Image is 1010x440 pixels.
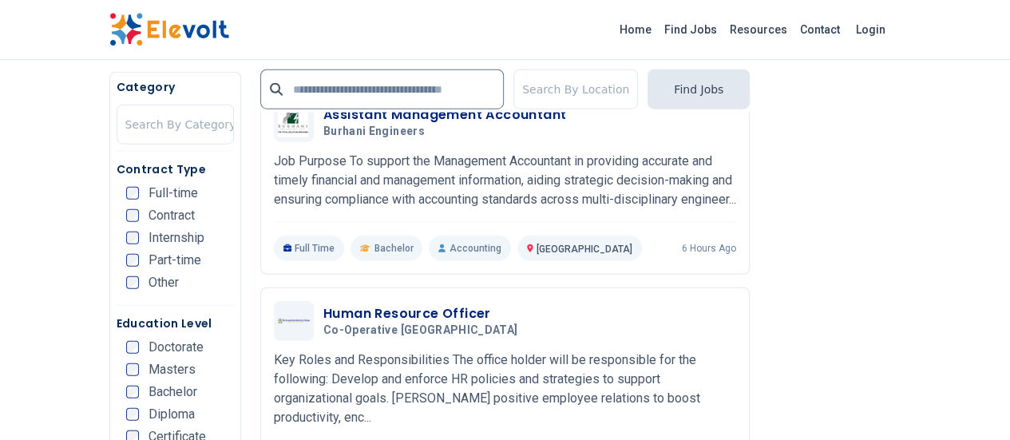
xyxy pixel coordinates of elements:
[126,187,139,200] input: Full-time
[109,13,229,46] img: Elevolt
[126,209,139,222] input: Contract
[126,276,139,289] input: Other
[274,102,736,261] a: Burhani EngineersAssistant Management AccountantBurhani EngineersJob Purpose To support the Manag...
[429,236,510,261] p: Accounting
[682,242,736,255] p: 6 hours ago
[126,363,139,376] input: Masters
[149,363,196,376] span: Masters
[149,232,204,244] span: Internship
[323,323,518,338] span: Co-operative [GEOGRAPHIC_DATA]
[274,152,736,209] p: Job Purpose To support the Management Accountant in providing accurate and timely financial and m...
[648,69,750,109] button: Find Jobs
[126,408,139,421] input: Diploma
[374,242,413,255] span: Bachelor
[323,105,566,125] h3: Assistant Management Accountant
[126,254,139,267] input: Part-time
[274,236,345,261] p: Full Time
[126,232,139,244] input: Internship
[537,244,632,255] span: [GEOGRAPHIC_DATA]
[278,319,310,324] img: Co-operative University of Kenya
[323,304,525,323] h3: Human Resource Officer
[149,209,195,222] span: Contract
[117,161,234,177] h5: Contract Type
[117,315,234,331] h5: Education Level
[278,107,310,137] img: Burhani Engineers
[658,17,723,42] a: Find Jobs
[613,17,658,42] a: Home
[930,363,1010,440] iframe: Chat Widget
[126,341,139,354] input: Doctorate
[274,351,736,427] p: Key Roles and Responsibilities The office holder will be responsible for the following: Develop a...
[126,386,139,398] input: Bachelor
[149,408,195,421] span: Diploma
[149,276,179,289] span: Other
[723,17,794,42] a: Resources
[323,125,425,139] span: Burhani Engineers
[794,17,846,42] a: Contact
[149,341,204,354] span: Doctorate
[846,14,895,46] a: Login
[117,79,234,95] h5: Category
[149,386,197,398] span: Bachelor
[149,254,201,267] span: Part-time
[149,187,198,200] span: Full-time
